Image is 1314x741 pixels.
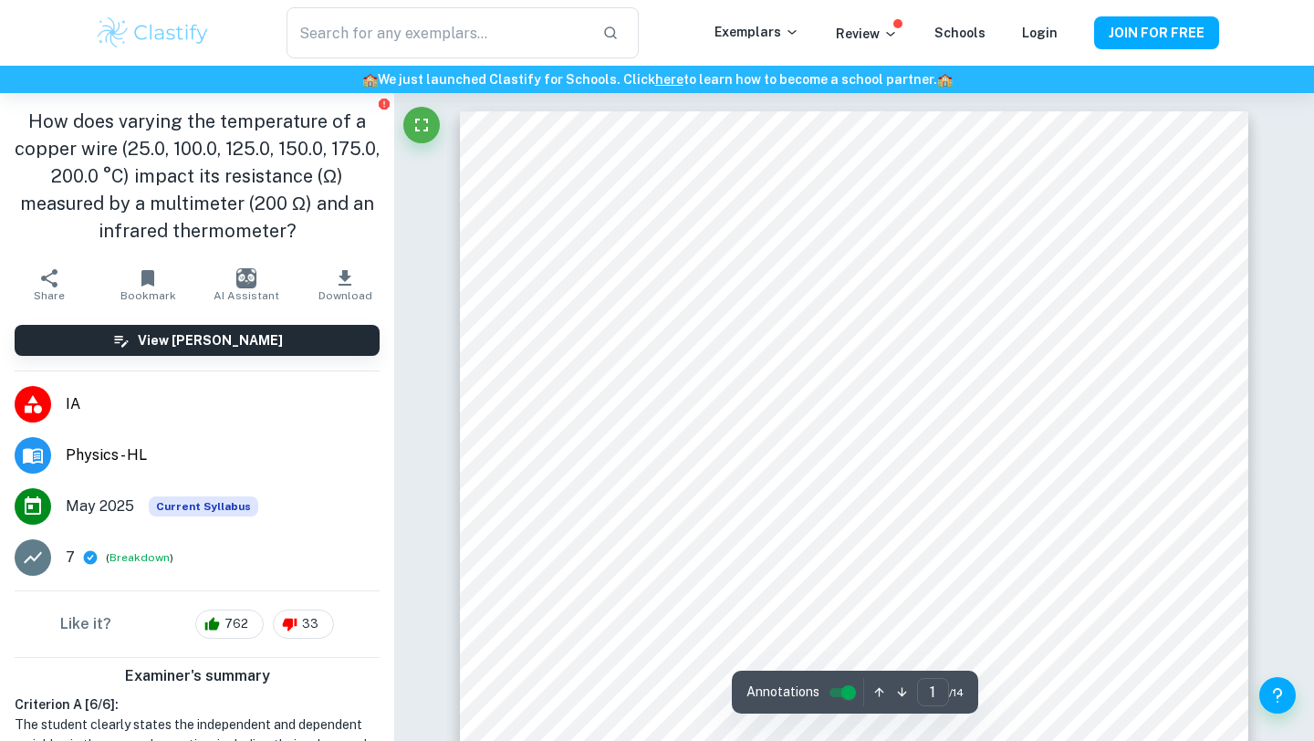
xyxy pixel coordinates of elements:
span: 33 [292,615,328,633]
span: Current Syllabus [149,496,258,517]
button: AI Assistant [197,259,296,310]
button: Report issue [377,97,391,110]
span: Physics - HL [66,444,380,466]
span: AI Assistant [214,289,279,302]
h6: Criterion A [ 6 / 6 ]: [15,694,380,715]
span: Bookmark [120,289,176,302]
span: May 2025 [66,496,134,517]
p: 7 [66,547,75,569]
div: This exemplar is based on the current syllabus. Feel free to refer to it for inspiration/ideas wh... [149,496,258,517]
span: Share [34,289,65,302]
input: Search for any exemplars... [287,7,588,58]
h6: Examiner's summary [7,665,387,687]
span: Download [318,289,372,302]
h6: Like it? [60,613,111,635]
span: Annotations [746,683,819,702]
span: IA [66,393,380,415]
h1: How does varying the temperature of a copper wire (25.0, 100.0, 125.0, 150.0, 175.0, 200.0 °C) im... [15,108,380,245]
a: Login [1022,26,1058,40]
div: 762 [195,610,264,639]
button: Fullscreen [403,107,440,143]
img: Clastify logo [95,15,211,51]
span: 🏫 [937,72,953,87]
button: Download [296,259,394,310]
button: JOIN FOR FREE [1094,16,1219,49]
img: AI Assistant [236,268,256,288]
span: 762 [214,615,258,633]
a: here [655,72,683,87]
span: ( ) [106,549,173,567]
button: Help and Feedback [1259,677,1296,714]
span: / 14 [949,684,964,701]
button: Breakdown [109,549,170,566]
button: View [PERSON_NAME] [15,325,380,356]
div: 33 [273,610,334,639]
span: 🏫 [362,72,378,87]
h6: View [PERSON_NAME] [138,330,283,350]
button: Bookmark [99,259,197,310]
h6: We just launched Clastify for Schools. Click to learn how to become a school partner. [4,69,1310,89]
p: Exemplars [714,22,799,42]
a: Schools [934,26,985,40]
p: Review [836,24,898,44]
